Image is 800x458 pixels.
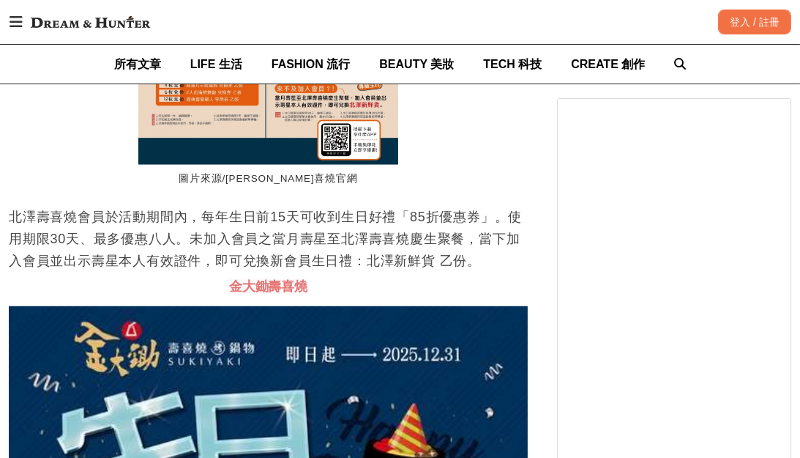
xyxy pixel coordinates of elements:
a: LIFE 生活 [190,45,242,84]
a: TECH 科技 [483,45,542,84]
img: Dream & Hunter [23,9,157,35]
a: CREATE 創作 [571,45,645,84]
span: 所有文章 [114,58,161,70]
p: 北澤壽喜燒會員於活動期間內，每年生日前15天可收到生日好禮「85折優惠券」。使用期限30天、最多優惠八人。未加入會員之當月壽星至北澤壽喜燒慶生聚餐，當下加入會員並出示壽星本人有效證件，即可兌換新... [9,206,528,272]
div: 登入 / 註冊 [718,10,791,34]
span: LIFE 生活 [190,58,242,70]
span: CREATE 創作 [571,58,645,70]
span: 金大鋤壽喜燒 [229,279,307,294]
a: BEAUTY 美妝 [379,45,454,84]
a: 所有文章 [114,45,161,84]
a: FASHION 流行 [272,45,351,84]
span: FASHION 流行 [272,58,351,70]
span: TECH 科技 [483,58,542,70]
span: BEAUTY 美妝 [379,58,454,70]
figcaption: 圖片來源/[PERSON_NAME]喜燒官網 [138,165,398,193]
